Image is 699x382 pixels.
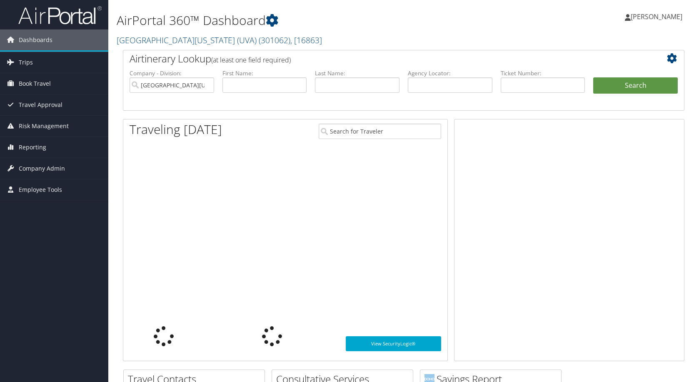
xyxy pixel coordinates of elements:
h1: Traveling [DATE] [130,121,222,138]
label: Last Name: [315,69,399,77]
label: Agency Locator: [408,69,492,77]
span: Dashboards [19,30,52,50]
h2: Airtinerary Lookup [130,52,631,66]
img: airportal-logo.png [18,5,102,25]
span: Trips [19,52,33,73]
span: Travel Approval [19,94,62,115]
input: Search for Traveler [319,124,441,139]
h1: AirPortal 360™ Dashboard [117,12,499,29]
label: First Name: [222,69,307,77]
a: [PERSON_NAME] [625,4,691,29]
span: [PERSON_NAME] [631,12,682,21]
span: Employee Tools [19,179,62,200]
span: Risk Management [19,116,69,136]
span: , [ 16863 ] [290,35,322,46]
button: Search [593,77,678,94]
label: Ticket Number: [501,69,585,77]
span: Book Travel [19,73,51,94]
span: Company Admin [19,158,65,179]
a: View SecurityLogic® [346,336,441,351]
span: (at least one field required) [211,55,291,64]
span: Reporting [19,137,46,158]
label: Company - Division: [130,69,214,77]
span: ( 301062 ) [259,35,290,46]
a: [GEOGRAPHIC_DATA][US_STATE] (UVA) [117,35,322,46]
